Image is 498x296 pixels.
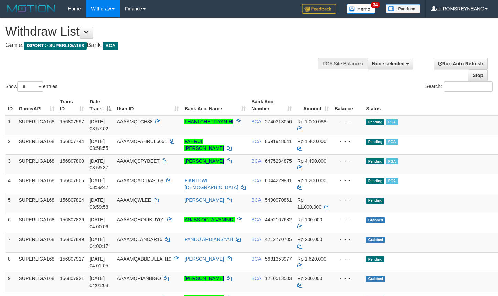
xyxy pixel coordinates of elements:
[265,119,292,124] span: Copy 2740313056 to clipboard
[386,139,398,145] span: Marked by aafnonsreyleab
[265,276,292,281] span: Copy 1210513503 to clipboard
[60,178,84,183] span: 156807806
[117,178,163,183] span: AAAAMQADIDAS168
[16,154,57,174] td: SUPERLIGA168
[5,154,16,174] td: 3
[335,118,361,125] div: - - -
[251,217,261,222] span: BCA
[5,252,16,272] td: 8
[318,58,368,69] div: PGA Site Balance /
[117,237,162,242] span: AAAAMQLANCAR16
[265,217,292,222] span: Copy 4452167682 to clipboard
[184,256,224,262] a: [PERSON_NAME]
[89,139,108,151] span: [DATE] 03:58:55
[335,197,361,204] div: - - -
[5,81,57,92] label: Show entries
[16,233,57,252] td: SUPERLIGA168
[295,96,332,115] th: Amount: activate to sort column ascending
[89,276,108,288] span: [DATE] 04:01:08
[87,96,114,115] th: Date Trans.: activate to sort column descending
[5,135,16,154] td: 2
[60,119,84,124] span: 156807597
[184,237,233,242] a: PANDU ARDIANSYAH
[16,213,57,233] td: SUPERLIGA168
[184,119,233,124] a: FHANI CHEFTIYAN HI
[184,276,224,281] a: [PERSON_NAME]
[16,135,57,154] td: SUPERLIGA168
[5,272,16,292] td: 9
[60,139,84,144] span: 156807744
[251,197,261,203] span: BCA
[335,138,361,145] div: - - -
[117,119,152,124] span: AAAAMQFCH88
[16,174,57,194] td: SUPERLIGA168
[16,96,57,115] th: Game/API: activate to sort column ascending
[184,178,239,190] a: FIKRI DWI [DEMOGRAPHIC_DATA]
[297,256,326,262] span: Rp 1.620.000
[386,4,420,13] img: panduan.png
[297,217,322,222] span: Rp 100.000
[251,139,261,144] span: BCA
[5,233,16,252] td: 7
[386,178,398,184] span: Marked by aafnonsreyleab
[251,158,261,164] span: BCA
[16,115,57,135] td: SUPERLIGA168
[57,96,87,115] th: Trans ID: activate to sort column ascending
[60,276,84,281] span: 156807921
[5,42,325,49] h4: Game: Bank:
[5,3,57,14] img: MOTION_logo.png
[89,178,108,190] span: [DATE] 03:59:42
[372,61,405,66] span: None selected
[117,276,161,281] span: AAAAMQRIANBIGO
[366,198,384,204] span: Pending
[117,256,171,262] span: AAAAMQABBDULLAH19
[335,236,361,243] div: - - -
[251,256,261,262] span: BCA
[302,4,336,14] img: Feedback.jpg
[265,256,292,262] span: Copy 5681353977 to clipboard
[332,96,363,115] th: Balance
[24,42,87,50] span: ISPORT > SUPERLIGA168
[117,158,159,164] span: AAAAMQSPYBEET
[60,237,84,242] span: 156807849
[248,96,295,115] th: Bank Acc. Number: activate to sort column ascending
[89,256,108,268] span: [DATE] 04:01:05
[297,237,322,242] span: Rp 200.000
[366,276,385,282] span: Grabbed
[89,217,108,229] span: [DATE] 04:00:06
[425,81,493,92] label: Search:
[297,276,322,281] span: Rp 200.000
[366,158,384,164] span: Pending
[297,178,326,183] span: Rp 1.200.000
[103,42,118,50] span: BCA
[184,217,235,222] a: ANJAS OCTA VANINDI
[297,197,321,210] span: Rp 11.000.000
[335,216,361,223] div: - - -
[251,276,261,281] span: BCA
[60,197,84,203] span: 156807824
[335,177,361,184] div: - - -
[434,58,488,69] a: Run Auto-Refresh
[386,119,398,125] span: Marked by aafnonsreyleab
[265,178,292,183] span: Copy 6044229981 to clipboard
[368,58,413,69] button: None selected
[60,158,84,164] span: 156807800
[114,96,182,115] th: User ID: activate to sort column ascending
[16,272,57,292] td: SUPERLIGA168
[366,178,384,184] span: Pending
[297,139,326,144] span: Rp 1.400.000
[5,25,325,39] h1: Withdraw List
[366,237,385,243] span: Grabbed
[265,237,292,242] span: Copy 4212770705 to clipboard
[184,197,224,203] a: [PERSON_NAME]
[251,119,261,124] span: BCA
[5,194,16,213] td: 5
[297,158,326,164] span: Rp 4.490.000
[251,178,261,183] span: BCA
[335,157,361,164] div: - - -
[444,81,493,92] input: Search:
[184,158,224,164] a: [PERSON_NAME]
[297,119,326,124] span: Rp 1.000.088
[16,252,57,272] td: SUPERLIGA168
[184,139,224,151] a: FAHRUL [PERSON_NAME]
